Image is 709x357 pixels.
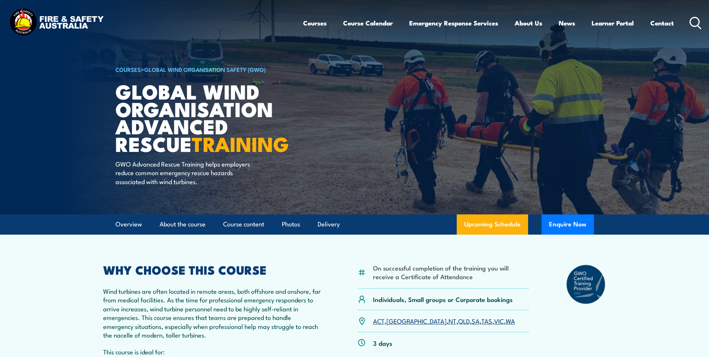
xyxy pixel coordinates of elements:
p: Wind turbines are often located in remote areas, both offshore and onshore, far from medical faci... [103,287,321,339]
a: ACT [373,316,385,325]
p: GWO Advanced Rescue Training helps employers reduce common emergency rescue hazards associated wi... [115,159,252,186]
a: Courses [303,13,327,33]
a: WA [506,316,515,325]
a: Global Wind Organisation Safety (GWO) [144,65,266,73]
a: SA [472,316,480,325]
a: About Us [515,13,542,33]
a: Photos [282,214,300,234]
a: Contact [650,13,674,33]
a: [GEOGRAPHIC_DATA] [386,316,447,325]
a: COURSES [115,65,141,73]
button: Enquire Now [542,214,594,235]
h1: Global Wind Organisation Advanced Rescue [115,82,300,152]
a: Learner Portal [592,13,634,33]
a: Overview [115,214,142,234]
a: Delivery [318,214,340,234]
strong: TRAINING [192,128,289,159]
h6: > [115,65,300,74]
a: Emergency Response Services [409,13,498,33]
li: On successful completion of the training you will receive a Certificate of Attendance [373,263,530,281]
p: This course is ideal for: [103,347,321,356]
a: Course content [223,214,264,234]
a: QLD [458,316,470,325]
a: Course Calendar [343,13,393,33]
a: VIC [494,316,504,325]
a: TAS [481,316,492,325]
a: Upcoming Schedule [457,214,528,235]
a: NT [448,316,456,325]
img: GWO_badge_2025-a [566,264,606,305]
a: About the course [160,214,206,234]
h2: WHY CHOOSE THIS COURSE [103,264,321,275]
p: Individuals, Small groups or Corporate bookings [373,295,513,303]
a: News [559,13,575,33]
p: , , , , , , , [373,317,515,325]
p: 3 days [373,339,392,347]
